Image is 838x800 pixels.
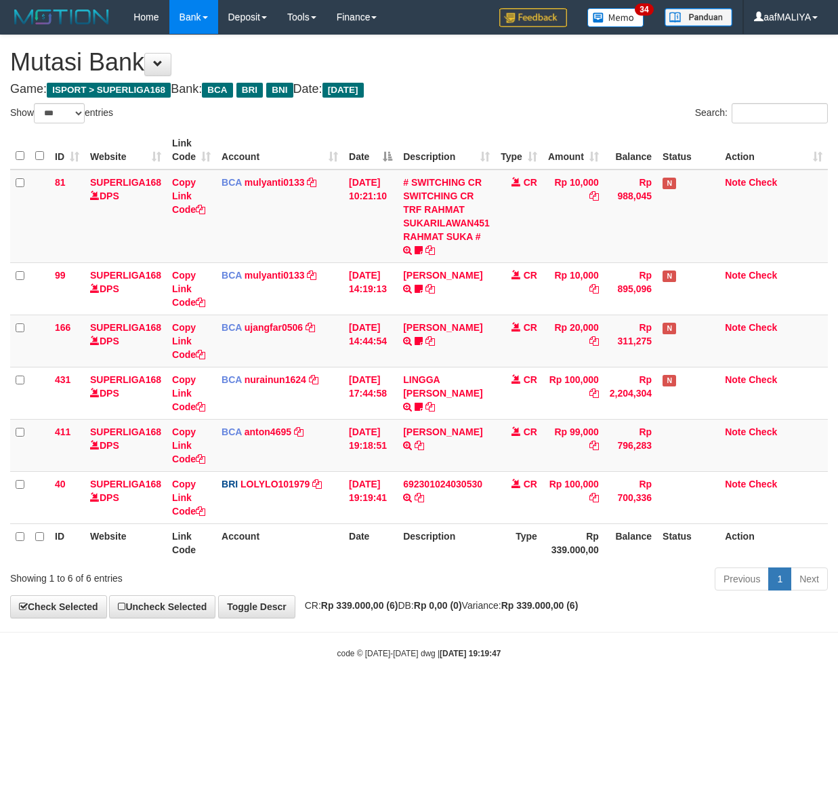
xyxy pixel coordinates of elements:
a: SUPERLIGA168 [90,322,161,333]
th: Description: activate to sort column ascending [398,131,495,169]
small: code © [DATE]-[DATE] dwg | [337,649,501,658]
td: Rp 10,000 [543,169,604,263]
a: Copy LINGGA ADITYA PRAT to clipboard [425,401,435,412]
td: [DATE] 17:44:58 [343,367,398,419]
td: Rp 10,000 [543,262,604,315]
a: SUPERLIGA168 [90,374,161,385]
td: DPS [85,367,167,419]
th: Status [657,131,719,169]
a: SUPERLIGA168 [90,426,161,437]
strong: Rp 0,00 (0) [414,600,462,611]
img: MOTION_logo.png [10,7,113,27]
input: Search: [732,103,828,123]
div: Showing 1 to 6 of 6 entries [10,566,339,585]
a: Copy Link Code [172,270,205,308]
th: Date [343,523,398,562]
td: DPS [85,315,167,367]
td: Rp 311,275 [604,315,657,367]
a: 692301024030530 [403,479,482,489]
a: Copy Link Code [172,426,205,464]
td: Rp 796,283 [604,419,657,471]
span: CR [524,177,537,188]
th: Action [719,523,828,562]
a: LOLYLO101979 [240,479,310,489]
a: Copy 692301024030530 to clipboard [415,492,424,503]
span: Has Note [663,323,676,334]
a: Copy Link Code [172,479,205,517]
a: Copy MUHAMMAD REZA to clipboard [425,283,435,294]
a: Copy anton4695 to clipboard [294,426,303,437]
th: Action: activate to sort column ascending [719,131,828,169]
a: Copy # SWITCHING CR SWITCHING CR TRF RAHMAT SUKARILAWAN451 RAHMAT SUKA # to clipboard [425,245,435,256]
span: BCA [202,83,232,98]
th: Account [216,523,343,562]
a: [PERSON_NAME] [403,426,482,437]
a: [PERSON_NAME] [403,270,482,281]
th: Rp 339.000,00 [543,523,604,562]
a: Copy mulyanti0133 to clipboard [307,270,316,281]
th: Type: activate to sort column ascending [495,131,543,169]
a: [PERSON_NAME] [403,322,482,333]
span: CR [524,479,537,489]
a: SUPERLIGA168 [90,270,161,281]
a: Note [725,479,746,489]
span: Has Note [663,271,676,282]
label: Show entries [10,103,113,123]
span: BNI [266,83,293,98]
a: Check [749,322,777,333]
a: Copy Link Code [172,322,205,360]
span: Has Note [663,375,676,386]
td: [DATE] 19:19:41 [343,471,398,523]
td: DPS [85,169,167,263]
label: Search: [695,103,828,123]
a: Copy Rp 100,000 to clipboard [589,388,599,399]
span: BCA [222,322,242,333]
a: Note [725,177,746,188]
th: ID [49,523,85,562]
a: Previous [715,567,769,591]
a: Copy nurainun1624 to clipboard [309,374,318,385]
td: [DATE] 14:44:54 [343,315,398,367]
td: DPS [85,419,167,471]
td: [DATE] 19:18:51 [343,419,398,471]
a: Check [749,374,777,385]
th: Balance [604,131,657,169]
a: SUPERLIGA168 [90,479,161,489]
th: Balance [604,523,657,562]
td: Rp 700,336 [604,471,657,523]
a: nurainun1624 [245,374,306,385]
a: Copy Rp 99,000 to clipboard [589,440,599,451]
td: [DATE] 14:19:13 [343,262,398,315]
a: Check [749,479,777,489]
span: BCA [222,177,242,188]
span: BCA [222,374,242,385]
a: Copy Rp 20,000 to clipboard [589,336,599,346]
td: DPS [85,262,167,315]
a: Copy Rp 100,000 to clipboard [589,492,599,503]
span: 99 [55,270,66,281]
a: mulyanti0133 [245,177,305,188]
a: Copy Link Code [172,374,205,412]
a: Check [749,426,777,437]
td: Rp 99,000 [543,419,604,471]
a: Copy Rp 10,000 to clipboard [589,283,599,294]
a: Note [725,270,746,281]
a: Copy DINI MAELANI to clipboard [415,440,424,451]
td: DPS [85,471,167,523]
a: Toggle Descr [218,595,295,618]
th: Status [657,523,719,562]
th: Amount: activate to sort column ascending [543,131,604,169]
span: BRI [222,479,238,489]
span: [DATE] [322,83,364,98]
a: Note [725,322,746,333]
th: Website [85,523,167,562]
th: Account: activate to sort column ascending [216,131,343,169]
span: 411 [55,426,70,437]
strong: Rp 339.000,00 (6) [321,600,398,611]
td: Rp 895,096 [604,262,657,315]
a: anton4695 [245,426,291,437]
h1: Mutasi Bank [10,49,828,76]
td: Rp 100,000 [543,367,604,419]
a: 1 [768,567,791,591]
td: Rp 20,000 [543,315,604,367]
